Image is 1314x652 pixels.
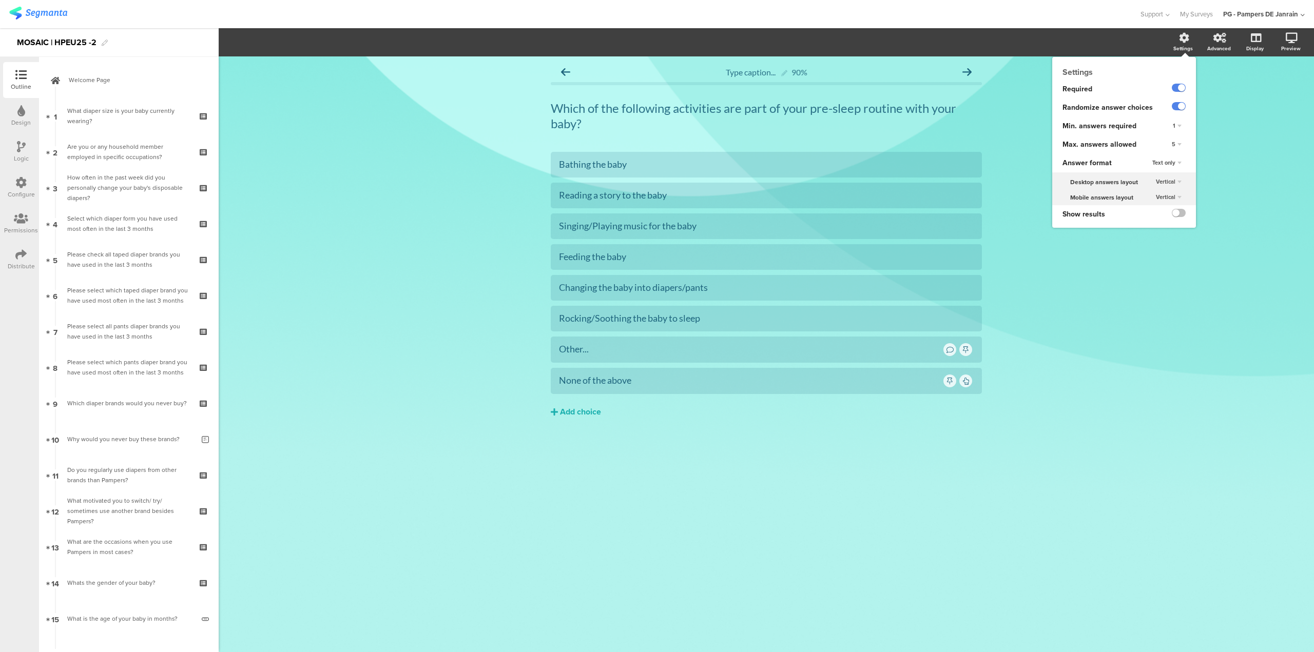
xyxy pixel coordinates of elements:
div: Configure [8,190,35,199]
div: Are you or any household member employed in specific occupations? [67,142,190,162]
div: None of the above [559,374,942,386]
a: 15 What is the age of your baby in months? [42,601,216,637]
div: MOSAIC | HPEU25 -2 [17,34,96,51]
span: 10 [51,433,59,445]
span: Type caption... [726,67,776,77]
span: 1 [54,110,57,122]
div: What motivated you to switch/ try/ sometimes use another brand besides Pampers? [67,496,190,526]
span: Text only [1152,159,1175,167]
span: Show results [1062,209,1105,220]
span: 7 [53,326,57,337]
div: Please select which taped diaper brand you have used most often in the last 3 months [67,285,190,306]
div: PG - Pampers DE Janrain [1223,9,1298,19]
a: 2 Are you or any household member employed in specific occupations? [42,134,216,170]
span: 5 [1172,140,1175,148]
div: Logic [14,154,29,163]
div: Distribute [8,262,35,271]
span: 9 [53,398,57,409]
a: 12 What motivated you to switch/ try/ sometimes use another brand besides Pampers? [42,493,216,529]
div: Other... [559,343,942,355]
span: 11 [52,469,59,481]
div: Please check all taped diaper brands you have used in the last 3 months [67,249,190,270]
a: 3 How often in the past week did you personally change your baby's disposable diapers? [42,170,216,206]
div: What diaper size is your baby currently wearing? [67,106,190,126]
span: 1 [1173,122,1175,130]
a: 14 Whats the gender of your baby? [42,565,216,601]
span: 4 [53,218,57,229]
span: Vertical [1156,193,1175,201]
span: 13 [51,541,59,552]
span: 8 [53,362,57,373]
button: Add choice [551,399,982,425]
div: Bathing the baby [559,159,974,170]
span: Randomize answer choices [1062,102,1153,113]
span: Answer format [1062,157,1112,168]
div: Rocking/Soothing the baby to sleep [559,312,974,324]
div: Changing the baby into diapers/pants [559,282,974,293]
div: Outline [11,82,31,91]
div: Reading a story to the baby [559,189,974,201]
span: Vertical [1156,177,1175,186]
span: 3 [53,182,57,193]
div: What are the occasions when you use Pampers in most cases? [67,537,190,557]
span: Max. answers allowed [1062,139,1136,150]
a: 11 Do you regularly use diapers from other brands than Pampers? [42,457,216,493]
div: What is the age of your baby in months? [67,614,194,624]
div: Which diaper brands would you never buy? [67,398,190,408]
a: Welcome Page [42,62,216,98]
span: 14 [51,577,59,588]
span: Support [1141,9,1163,19]
div: Why would you never buy these brands? [67,434,194,444]
a: 7 Please select all pants diaper brands you have used in the last 3 months [42,313,216,349]
div: Do you regularly use diapers from other brands than Pampers? [67,465,190,485]
span: 15 [51,613,59,624]
div: Preview [1281,45,1301,52]
span: 5 [53,254,57,265]
div: Feeding the baby [559,251,974,263]
span: 2 [53,146,57,157]
div: How often in the past week did you personally change your baby's disposable diapers? [67,172,190,203]
a: 5 Please check all taped diaper brands you have used in the last 3 months [42,242,216,278]
a: 9 Which diaper brands would you never buy? [42,385,216,421]
img: segmanta logo [9,7,67,19]
span: Mobile answers layout [1070,193,1133,202]
div: Settings [1052,66,1196,78]
a: 6 Please select which taped diaper brand you have used most often in the last 3 months [42,278,216,313]
div: Select which diaper form you have used most often in the last 3 months [67,213,190,234]
span: Required [1062,84,1092,94]
div: Permissions [4,226,38,235]
div: Display [1246,45,1264,52]
span: Min. answers required [1062,121,1136,131]
div: Whats the gender of your baby? [67,578,190,588]
span: 6 [53,290,57,301]
a: 8 Please select which pants diaper brand you have used most often in the last 3 months [42,349,216,385]
span: Desktop answers layout [1070,177,1138,187]
div: Please select all pants diaper brands you have used in the last 3 months [67,321,190,342]
div: Singing/Playing music for the baby [559,220,974,232]
a: 4 Select which diaper form you have used most often in the last 3 months [42,206,216,242]
div: Advanced [1207,45,1231,52]
a: 13 What are the occasions when you use Pampers in most cases? [42,529,216,565]
div: Settings [1173,45,1193,52]
div: Add choice [560,407,601,418]
span: 12 [51,505,59,517]
p: Which of the following activities are part of your pre-sleep routine with your baby? [551,101,982,131]
div: Please select which pants diaper brand you have used most often in the last 3 months [67,357,190,378]
div: Design [11,118,31,127]
a: 10 Why would you never buy these brands? [42,421,216,457]
a: 1 What diaper size is your baby currently wearing? [42,98,216,134]
span: Welcome Page [69,75,200,85]
div: 90% [791,67,807,77]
